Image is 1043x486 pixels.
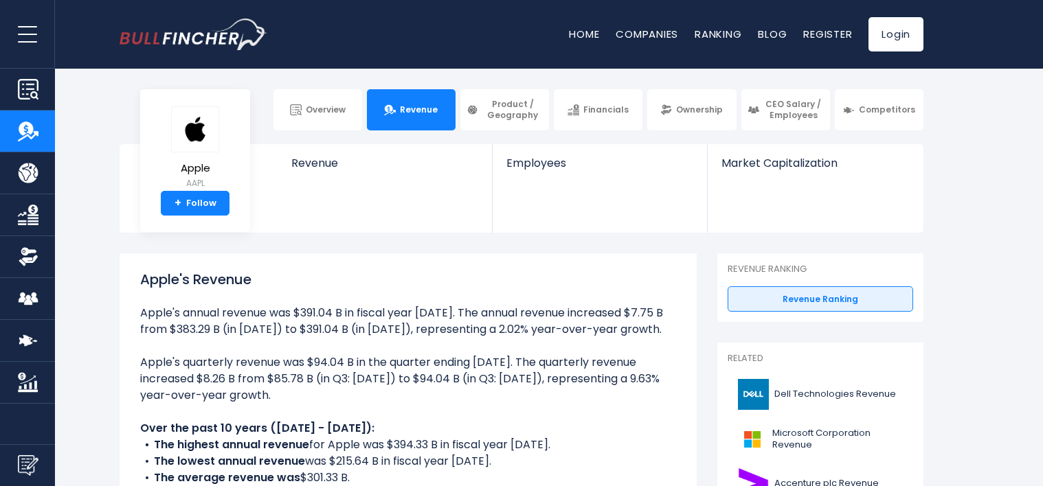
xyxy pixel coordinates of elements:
[18,246,38,267] img: Ownership
[175,197,181,209] strong: +
[736,379,770,410] img: DELL logo
[758,27,787,41] a: Blog
[140,354,676,404] li: Apple's quarterly revenue was $94.04 B in the quarter ending [DATE]. The quarterly revenue increa...
[728,264,913,275] p: Revenue Ranking
[170,106,220,192] a: Apple AAPL
[583,104,629,115] span: Financials
[367,89,456,130] a: Revenue
[721,157,908,170] span: Market Capitalization
[120,19,267,50] a: Go to homepage
[154,470,300,485] b: The average revenue was
[171,177,219,189] small: AAPL
[460,89,549,130] a: Product / Geography
[493,144,706,193] a: Employees
[728,353,913,364] p: Related
[676,104,723,115] span: Ownership
[569,27,599,41] a: Home
[278,144,493,193] a: Revenue
[161,191,229,216] a: +Follow
[859,104,915,115] span: Competitors
[728,286,913,312] a: Revenue Ranking
[140,305,676,338] li: Apple's annual revenue was $391.04 B in fiscal year [DATE]. The annual revenue increased $7.75 B ...
[154,437,309,452] b: The highest annual revenue
[763,99,824,120] span: CEO Salary / Employees
[868,17,923,51] a: Login
[171,163,219,174] span: Apple
[728,375,913,413] a: Dell Technologies Revenue
[554,89,642,130] a: Financials
[736,424,768,454] img: MSFT logo
[140,470,676,486] li: $301.33 B.
[400,104,438,115] span: Revenue
[140,420,374,436] b: Over the past 10 years ([DATE] - [DATE]):
[728,420,913,458] a: Microsoft Corporation Revenue
[695,27,741,41] a: Ranking
[291,157,479,170] span: Revenue
[120,19,267,50] img: bullfincher logo
[140,269,676,290] h1: Apple's Revenue
[647,89,736,130] a: Ownership
[482,99,543,120] span: Product / Geography
[140,437,676,453] li: for Apple was $394.33 B in fiscal year [DATE].
[306,104,346,115] span: Overview
[140,453,676,470] li: was $215.64 B in fiscal year [DATE].
[835,89,923,130] a: Competitors
[803,27,852,41] a: Register
[741,89,830,130] a: CEO Salary / Employees
[616,27,678,41] a: Companies
[273,89,362,130] a: Overview
[708,144,922,193] a: Market Capitalization
[154,453,305,469] b: The lowest annual revenue
[506,157,693,170] span: Employees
